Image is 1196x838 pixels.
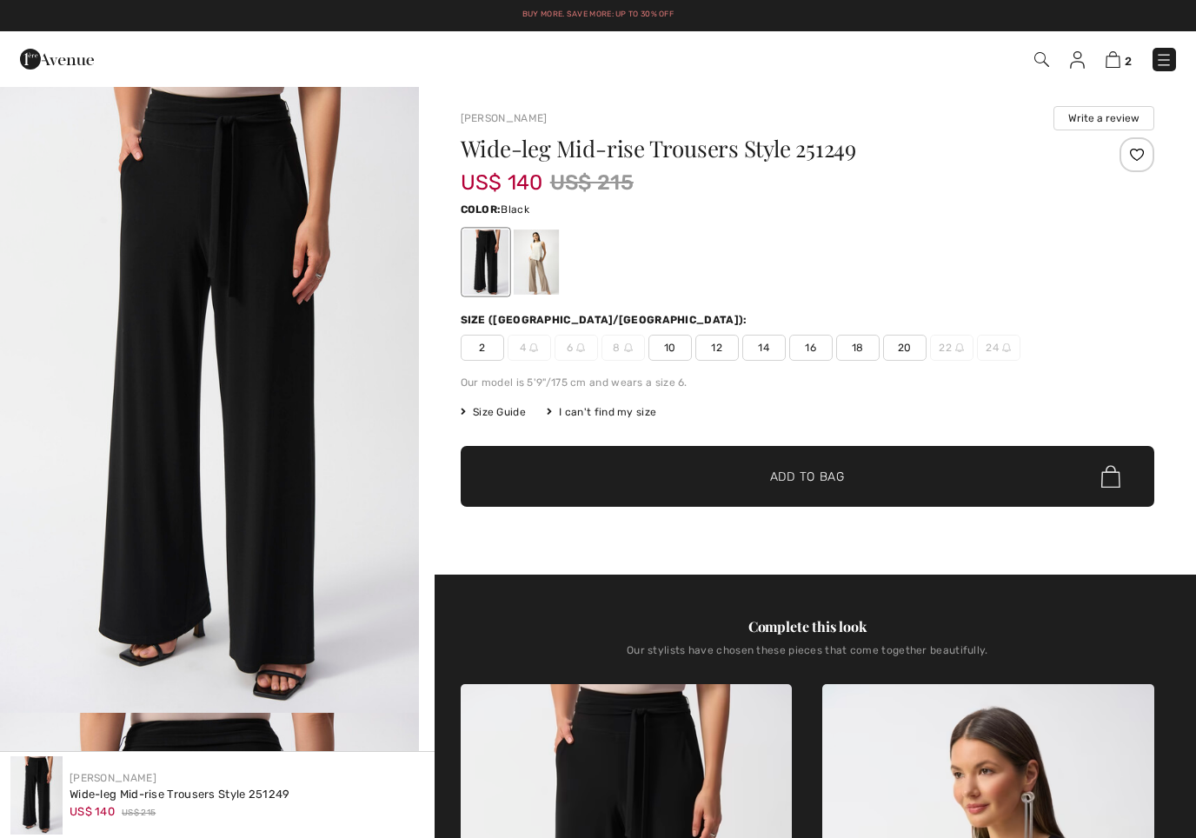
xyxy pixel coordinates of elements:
[20,42,94,76] img: 1ère Avenue
[461,616,1154,637] div: Complete this look
[10,756,63,835] img: Wide-Leg Mid-Rise Trousers Style 251249
[955,343,964,352] img: ring-m.svg
[883,335,927,361] span: 20
[1155,51,1173,69] img: Menu
[1070,51,1085,69] img: My Info
[522,10,674,18] a: Buy More. Save More: Up to 30% Off
[770,468,845,486] span: Add to Bag
[501,203,529,216] span: Black
[1101,465,1120,488] img: Bag.svg
[70,805,115,818] span: US$ 140
[836,335,880,361] span: 18
[1002,343,1011,352] img: ring-m.svg
[1053,106,1154,130] button: Write a review
[555,335,598,361] span: 6
[1125,55,1132,68] span: 2
[624,343,633,352] img: ring-m.svg
[122,807,156,820] span: US$ 215
[20,50,94,66] a: 1ère Avenue
[695,335,739,361] span: 12
[1034,52,1049,67] img: Search
[461,112,548,124] a: [PERSON_NAME]
[461,312,751,328] div: Size ([GEOGRAPHIC_DATA]/[GEOGRAPHIC_DATA]):
[576,343,585,352] img: ring-m.svg
[601,335,645,361] span: 8
[977,335,1020,361] span: 24
[648,335,692,361] span: 10
[462,229,508,295] div: Black
[461,137,1039,160] h1: Wide-leg Mid-rise Trousers Style 251249
[930,335,973,361] span: 22
[1106,51,1120,68] img: Shopping Bag
[461,203,502,216] span: Color:
[550,167,634,198] span: US$ 215
[70,786,290,803] div: Wide-leg Mid-rise Trousers Style 251249
[461,375,1154,390] div: Our model is 5'9"/175 cm and wears a size 6.
[461,153,543,195] span: US$ 140
[529,343,538,352] img: ring-m.svg
[70,772,156,784] a: [PERSON_NAME]
[513,229,558,295] div: Dune
[1106,49,1132,70] a: 2
[461,335,504,361] span: 2
[461,404,526,420] span: Size Guide
[789,335,833,361] span: 16
[508,335,551,361] span: 4
[461,446,1154,507] button: Add to Bag
[461,644,1154,670] div: Our stylists have chosen these pieces that come together beautifully.
[547,404,656,420] div: I can't find my size
[742,335,786,361] span: 14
